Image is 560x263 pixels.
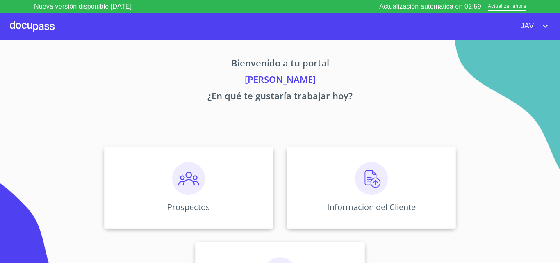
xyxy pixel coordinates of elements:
p: Nueva versión disponible [DATE] [34,2,132,11]
span: Actualizar ahora [488,2,526,11]
p: ¿En qué te gustaría trabajar hoy? [27,89,533,105]
p: Información del Cliente [327,201,416,213]
p: Prospectos [167,201,210,213]
button: account of current user [514,20,550,33]
img: carga.png [355,162,388,195]
span: JAVI [514,20,540,33]
p: [PERSON_NAME] [27,73,533,89]
p: Bienvenido a tu portal [27,56,533,73]
p: Actualización automatica en 02:59 [379,2,481,11]
img: prospectos.png [172,162,205,195]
